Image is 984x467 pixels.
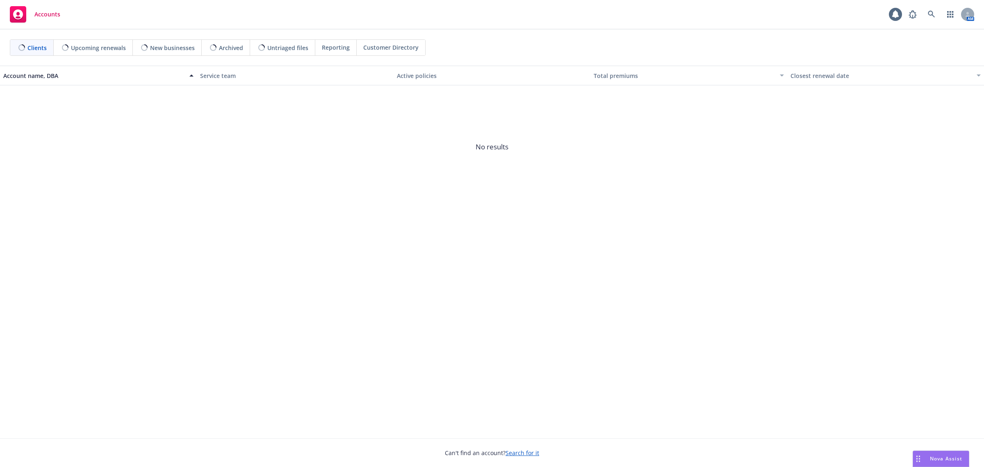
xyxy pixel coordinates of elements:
span: Accounts [34,11,60,18]
button: Service team [197,66,394,85]
span: New businesses [150,43,195,52]
div: Drag to move [913,451,923,467]
span: Clients [27,43,47,52]
button: Active policies [394,66,590,85]
a: Switch app [942,6,959,23]
div: Active policies [397,71,587,80]
span: Archived [219,43,243,52]
a: Search for it [506,449,539,457]
button: Closest renewal date [787,66,984,85]
div: Account name, DBA [3,71,184,80]
a: Search [923,6,940,23]
a: Accounts [7,3,64,26]
div: Closest renewal date [790,71,972,80]
span: Untriaged files [267,43,308,52]
span: Upcoming renewals [71,43,126,52]
span: Customer Directory [363,43,419,52]
span: Nova Assist [930,455,962,462]
button: Nova Assist [913,451,969,467]
span: Reporting [322,43,350,52]
div: Service team [200,71,390,80]
div: Total premiums [594,71,775,80]
button: Total premiums [590,66,787,85]
span: Can't find an account? [445,449,539,457]
a: Report a Bug [904,6,921,23]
